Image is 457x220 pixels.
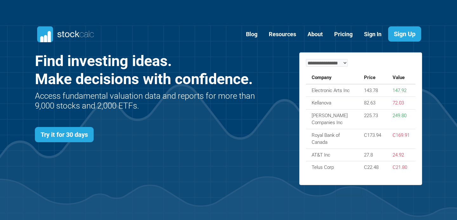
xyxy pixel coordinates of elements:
a: Try it for 30 days [35,127,94,142]
td: Kellanova [306,97,358,110]
h1: Find investing ideas. Make decisions with confidence. [35,52,257,88]
td: C169.91 [387,129,415,149]
td: Telus Corp [306,161,358,174]
td: Royal Bank of Canada [306,129,358,149]
a: Blog [241,27,262,42]
a: Sign Up [388,26,421,42]
a: About [303,27,328,42]
td: 249.80 [387,109,415,129]
td: Electronic Arts Inc [306,84,358,97]
td: C173.94 [358,129,387,149]
h2: Access fundamental valuation data and reports for more than 9,000 stocks and 2,000 ETFs. [35,91,257,111]
td: 225.73 [358,109,387,129]
th: Company [306,71,358,84]
td: 82.63 [358,97,387,110]
th: Value [387,71,415,84]
th: Price [358,71,387,84]
td: 72.03 [387,97,415,110]
td: C21.80 [387,161,415,174]
td: C22.48 [358,161,387,174]
td: 27.8 [358,149,387,161]
a: Sign In [359,27,386,42]
a: Resources [264,27,301,42]
td: 143.78 [358,84,387,97]
td: 24.92 [387,149,415,161]
td: [PERSON_NAME] Companies Inc [306,109,358,129]
a: Pricing [329,27,357,42]
td: AT&T Inc [306,149,358,161]
td: 147.92 [387,84,415,97]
